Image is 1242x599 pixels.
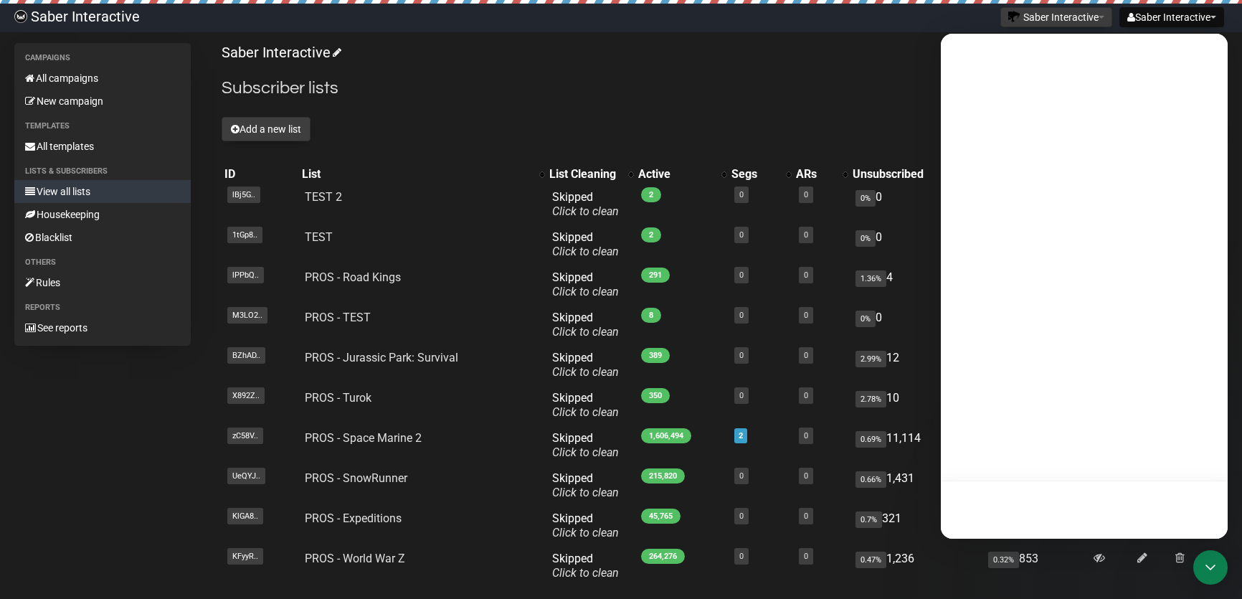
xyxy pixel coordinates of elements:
[855,391,886,407] span: 2.78%
[227,508,263,524] span: KlGA8..
[552,526,619,539] a: Click to clean
[305,552,405,565] a: PROS - World War Z
[14,90,191,113] a: New campaign
[855,552,886,568] span: 0.47%
[14,49,191,67] li: Campaigns
[850,225,982,265] td: 0
[804,431,808,440] a: 0
[850,184,982,225] td: 0
[552,486,619,499] a: Click to clean
[222,44,339,61] a: Saber Interactive
[1008,11,1020,22] img: 1.png
[739,431,743,440] a: 2
[796,167,836,181] div: ARs
[552,405,619,419] a: Click to clean
[552,445,619,459] a: Click to clean
[305,270,401,284] a: PROS - Road Kings
[850,345,982,385] td: 12
[641,549,685,564] span: 264,276
[14,118,191,135] li: Templates
[850,506,982,546] td: 321
[850,425,982,466] td: 11,114
[855,270,886,287] span: 1.36%
[1193,550,1228,585] div: Open Intercom Messenger
[739,190,744,199] a: 0
[552,511,619,539] span: Skipped
[299,164,546,184] th: List: No sort applied, activate to apply an ascending sort
[14,10,27,23] img: ec1bccd4d48495f5e7d53d9a520ba7e5
[855,230,876,247] span: 0%
[222,117,310,141] button: Add a new list
[739,511,744,521] a: 0
[641,268,670,283] span: 291
[638,167,714,181] div: Active
[855,190,876,207] span: 0%
[739,552,744,561] a: 0
[227,347,265,364] span: BZhAD..
[227,267,264,283] span: lPPbQ..
[641,187,661,202] span: 2
[14,203,191,226] a: Housekeeping
[982,546,1088,586] td: 853
[804,270,808,280] a: 0
[14,163,191,180] li: Lists & subscribers
[731,167,779,181] div: Segs
[552,351,619,379] span: Skipped
[227,548,263,565] span: KFyyR..
[552,270,619,298] span: Skipped
[739,391,744,400] a: 0
[552,190,619,218] span: Skipped
[804,552,808,561] a: 0
[641,509,681,524] span: 45,765
[552,365,619,379] a: Click to clean
[302,167,532,181] div: List
[222,164,299,184] th: ID: No sort applied, sorting is disabled
[641,308,661,323] span: 8
[739,230,744,240] a: 0
[227,428,263,444] span: zC58V..
[804,471,808,481] a: 0
[850,305,982,345] td: 0
[552,552,619,580] span: Skipped
[227,468,265,484] span: UeQYJ..
[227,307,267,324] span: M3LO2..
[305,511,402,525] a: PROS - Expeditions
[853,167,968,181] div: Unsubscribed
[804,311,808,320] a: 0
[305,230,333,244] a: TEST
[855,431,886,448] span: 0.69%
[804,391,808,400] a: 0
[641,227,661,242] span: 2
[635,164,728,184] th: Active: No sort applied, activate to apply an ascending sort
[224,167,296,181] div: ID
[305,351,458,364] a: PROS - Jurassic Park: Survival
[552,285,619,298] a: Click to clean
[793,164,850,184] th: ARs: No sort applied, activate to apply an ascending sort
[552,391,619,419] span: Skipped
[552,204,619,218] a: Click to clean
[641,468,685,484] span: 215,820
[227,227,262,243] span: 1tGp8..
[804,351,808,360] a: 0
[546,164,635,184] th: List Cleaning: No sort applied, activate to apply an ascending sort
[855,351,886,367] span: 2.99%
[14,299,191,316] li: Reports
[305,391,371,405] a: PROS - Turok
[552,311,619,339] span: Skipped
[850,385,982,425] td: 10
[305,471,407,485] a: PROS - SnowRunner
[1000,7,1112,27] button: Saber Interactive
[552,431,619,459] span: Skipped
[14,254,191,271] li: Others
[14,135,191,158] a: All templates
[988,552,1019,568] span: 0.32%
[305,190,342,204] a: TEST 2
[552,325,619,339] a: Click to clean
[14,316,191,339] a: See reports
[222,75,1228,101] h2: Subscriber lists
[14,226,191,249] a: Blacklist
[850,164,982,184] th: Unsubscribed: No sort applied, activate to apply an ascending sort
[227,187,260,203] span: lBj5G..
[641,348,670,363] span: 389
[804,230,808,240] a: 0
